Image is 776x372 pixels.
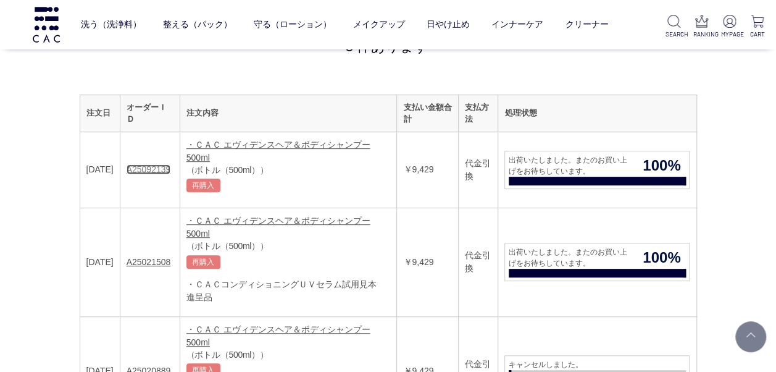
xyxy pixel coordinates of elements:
[665,15,683,39] a: SEARCH
[80,208,120,317] td: [DATE]
[427,9,470,40] a: 日やけ止め
[720,15,738,39] a: MYPAGE
[186,164,391,176] div: （ボトル（500ml））
[186,255,220,269] a: 再購入
[127,257,171,267] a: A25021508
[163,9,232,40] a: 整える（パック）
[748,30,766,39] p: CART
[80,95,120,132] th: 注文日
[634,247,689,269] span: 100%
[498,95,696,132] th: 処理状態
[748,15,766,39] a: CART
[80,132,120,208] td: [DATE]
[458,95,498,132] th: 支払方法
[120,95,180,132] th: オーダーＩＤ
[353,9,405,40] a: メイクアップ
[504,151,690,189] a: 出荷いたしました。またのお買い上げをお待ちしています。 100%
[127,164,171,174] a: A25092139
[397,208,459,317] td: ￥9,429
[693,15,711,39] a: RANKING
[397,132,459,208] td: ￥9,429
[504,243,690,281] a: 出荷いたしました。またのお買い上げをお待ちしています。 100%
[186,278,391,304] div: ・ＣＡＣコンディショニングＵＶセラム試用見本 進呈品
[458,132,498,208] td: 代金引換
[491,9,543,40] a: インナーケア
[186,216,370,239] a: ・ＣＡＣ エヴィデンスヘア＆ボディシャンプー500ml
[186,349,391,361] div: （ボトル（500ml））
[505,359,683,370] span: キャンセルしました。
[186,140,370,163] a: ・ＣＡＣ エヴィデンスヘア＆ボディシャンプー500ml
[31,7,62,42] img: logo
[565,9,608,40] a: クリーナー
[458,208,498,317] td: 代金引換
[505,154,634,177] span: 出荷いたしました。またのお買い上げをお待ちしています。
[634,154,689,177] span: 100%
[180,95,397,132] th: 注文内容
[186,179,220,192] a: 再購入
[81,9,141,40] a: 洗う（洗浄料）
[397,95,459,132] th: 支払い金額合計
[505,247,634,269] span: 出荷いたしました。またのお買い上げをお待ちしています。
[693,30,711,39] p: RANKING
[665,30,683,39] p: SEARCH
[720,30,738,39] p: MYPAGE
[254,9,332,40] a: 守る（ローション）
[186,240,391,252] div: （ボトル（500ml））
[186,324,370,347] a: ・ＣＡＣ エヴィデンスヘア＆ボディシャンプー500ml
